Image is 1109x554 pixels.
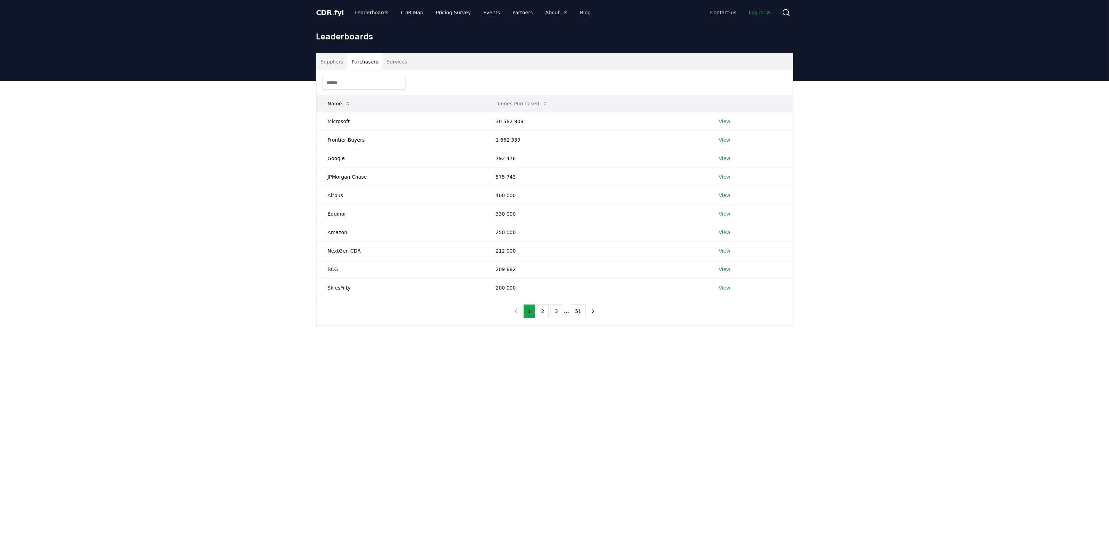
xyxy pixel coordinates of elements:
[571,304,586,318] button: 51
[719,192,730,199] a: View
[485,167,708,186] td: 575 743
[316,8,344,17] span: CDR fyi
[430,6,476,19] a: Pricing Survey
[749,9,770,16] span: Log in
[719,229,730,236] a: View
[575,6,597,19] a: Blog
[485,112,708,130] td: 30 582 909
[485,278,708,297] td: 200 000
[507,6,538,19] a: Partners
[490,97,553,111] button: Tonnes Purchased
[743,6,776,19] a: Log in
[719,266,730,273] a: View
[485,130,708,149] td: 1 662 359
[719,247,730,254] a: View
[485,186,708,204] td: 400 000
[540,6,573,19] a: About Us
[317,241,485,260] td: NextGen CDR
[317,149,485,167] td: Google
[317,223,485,241] td: Amazon
[485,241,708,260] td: 212 000
[317,53,348,70] button: Suppliers
[719,284,730,291] a: View
[349,6,596,19] nav: Main
[485,260,708,278] td: 209 882
[478,6,506,19] a: Events
[537,304,549,318] button: 2
[564,307,569,315] li: ...
[719,136,730,143] a: View
[317,112,485,130] td: Microsoft
[523,304,535,318] button: 1
[382,53,411,70] button: Services
[347,53,382,70] button: Purchasers
[587,304,599,318] button: next page
[317,130,485,149] td: Frontier Buyers
[719,173,730,180] a: View
[485,149,708,167] td: 792 476
[705,6,776,19] nav: Main
[317,260,485,278] td: BCG
[317,167,485,186] td: JPMorgan Chase
[317,278,485,297] td: SkiesFifty
[322,97,356,111] button: Name
[719,210,730,217] a: View
[349,6,394,19] a: Leaderboards
[705,6,742,19] a: Contact us
[317,204,485,223] td: Equinor
[485,223,708,241] td: 250 000
[316,31,793,42] h1: Leaderboards
[395,6,429,19] a: CDR Map
[316,8,344,17] a: CDR.fyi
[550,304,562,318] button: 3
[719,155,730,162] a: View
[719,118,730,125] a: View
[317,186,485,204] td: Airbus
[485,204,708,223] td: 330 000
[332,8,334,17] span: .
